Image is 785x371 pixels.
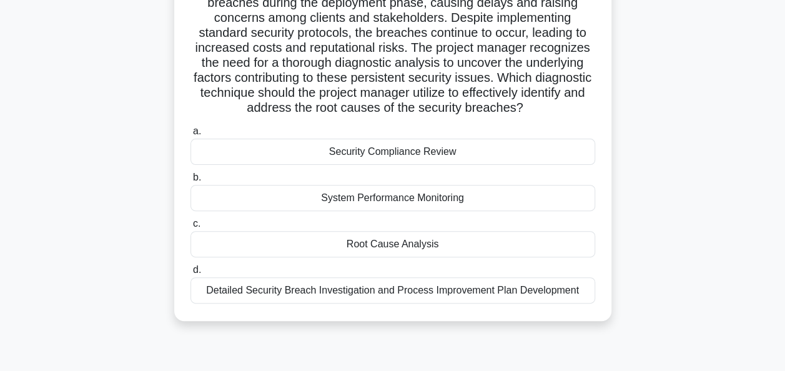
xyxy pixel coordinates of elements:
div: System Performance Monitoring [190,185,595,211]
span: b. [193,172,201,182]
span: d. [193,264,201,275]
div: Security Compliance Review [190,139,595,165]
div: Root Cause Analysis [190,231,595,257]
div: Detailed Security Breach Investigation and Process Improvement Plan Development [190,277,595,304]
span: a. [193,126,201,136]
span: c. [193,218,200,229]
